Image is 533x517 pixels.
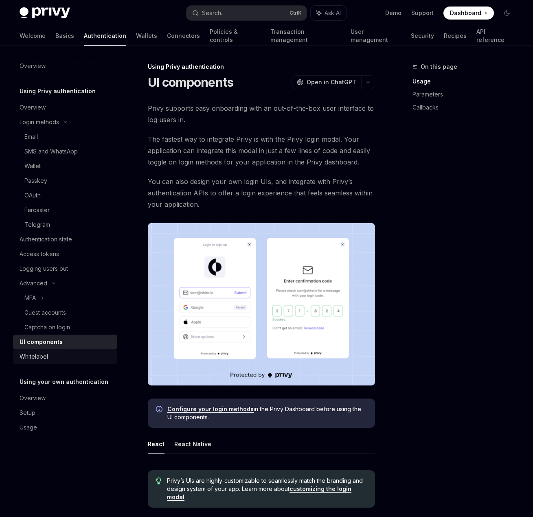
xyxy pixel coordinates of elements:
button: Open in ChatGPT [292,75,361,89]
a: Overview [13,59,117,73]
a: Demo [385,9,401,17]
div: Overview [20,61,46,71]
div: Whitelabel [20,352,48,361]
a: SMS and WhatsApp [13,144,117,159]
button: Toggle dark mode [500,7,513,20]
a: Security [411,26,434,46]
h5: Using your own authentication [20,377,108,387]
a: Parameters [412,88,520,101]
div: SMS and WhatsApp [24,147,78,156]
a: Transaction management [270,26,341,46]
div: Search... [202,8,225,18]
div: MFA [24,293,36,303]
a: Access tokens [13,247,117,261]
a: Policies & controls [210,26,261,46]
a: Usage [412,75,520,88]
div: Access tokens [20,249,59,259]
a: Passkey [13,173,117,188]
a: User management [351,26,401,46]
button: Ask AI [311,6,347,20]
div: UI components [20,337,63,347]
a: Telegram [13,217,117,232]
div: Wallet [24,161,41,171]
a: Wallets [136,26,157,46]
a: UI components [13,335,117,349]
a: Overview [13,100,117,115]
a: Wallet [13,159,117,173]
span: in the Privy Dashboard before using the UI components. [167,405,367,421]
div: Authentication state [20,234,72,244]
div: Setup [20,408,35,418]
a: Overview [13,391,117,405]
a: Recipes [444,26,467,46]
div: Login methods [20,117,59,127]
div: Telegram [24,220,50,230]
button: React Native [174,434,211,453]
a: Farcaster [13,203,117,217]
div: Advanced [20,278,47,288]
a: Setup [13,405,117,420]
span: You can also design your own login UIs, and integrate with Privy’s authentication APIs to offer a... [148,176,375,210]
div: Guest accounts [24,308,66,318]
div: Passkey [24,176,47,186]
span: Privy supports easy onboarding with an out-of-the-box user interface to log users in. [148,103,375,125]
a: Welcome [20,26,46,46]
button: React [148,434,165,453]
svg: Info [156,406,164,414]
div: Using Privy authentication [148,63,375,71]
svg: Tip [156,478,162,485]
a: Authentication [84,26,126,46]
button: Search...CtrlK [186,6,307,20]
a: Support [411,9,434,17]
h5: Using Privy authentication [20,86,96,96]
a: Connectors [167,26,200,46]
div: Usage [20,423,37,432]
span: Ctrl K [290,10,302,16]
a: Guest accounts [13,305,117,320]
div: Email [24,132,38,142]
div: Overview [20,393,46,403]
div: Farcaster [24,205,50,215]
div: Logging users out [20,264,68,274]
a: Basics [55,26,74,46]
a: Configure your login methods [167,405,254,413]
a: Authentication state [13,232,117,247]
div: OAuth [24,191,41,200]
a: Captcha on login [13,320,117,335]
a: Logging users out [13,261,117,276]
a: API reference [476,26,513,46]
img: images/Onboard.png [148,223,375,386]
a: Dashboard [443,7,494,20]
div: Captcha on login [24,322,70,332]
a: OAuth [13,188,117,203]
h1: UI components [148,75,233,90]
a: Whitelabel [13,349,117,364]
img: dark logo [20,7,70,19]
a: Callbacks [412,101,520,114]
a: Email [13,129,117,144]
div: Overview [20,103,46,112]
span: Ask AI [325,9,341,17]
span: The fastest way to integrate Privy is with the Privy login modal. Your application can integrate ... [148,134,375,168]
span: On this page [421,62,457,72]
span: Open in ChatGPT [307,78,356,86]
a: Usage [13,420,117,435]
span: Dashboard [450,9,481,17]
span: Privy’s UIs are highly-customizable to seamlessly match the branding and design system of your ap... [167,477,367,501]
a: customizing the login modal [167,485,351,501]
